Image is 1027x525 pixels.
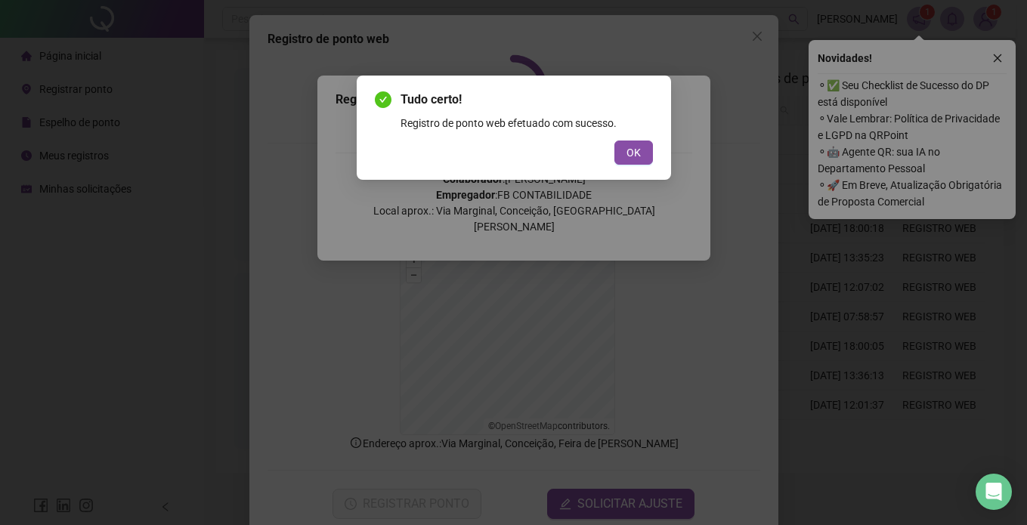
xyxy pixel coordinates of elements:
span: Tudo certo! [401,91,653,109]
span: check-circle [375,91,391,108]
div: Open Intercom Messenger [976,474,1012,510]
button: OK [614,141,653,165]
div: Registro de ponto web efetuado com sucesso. [401,115,653,131]
span: OK [626,144,641,161]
